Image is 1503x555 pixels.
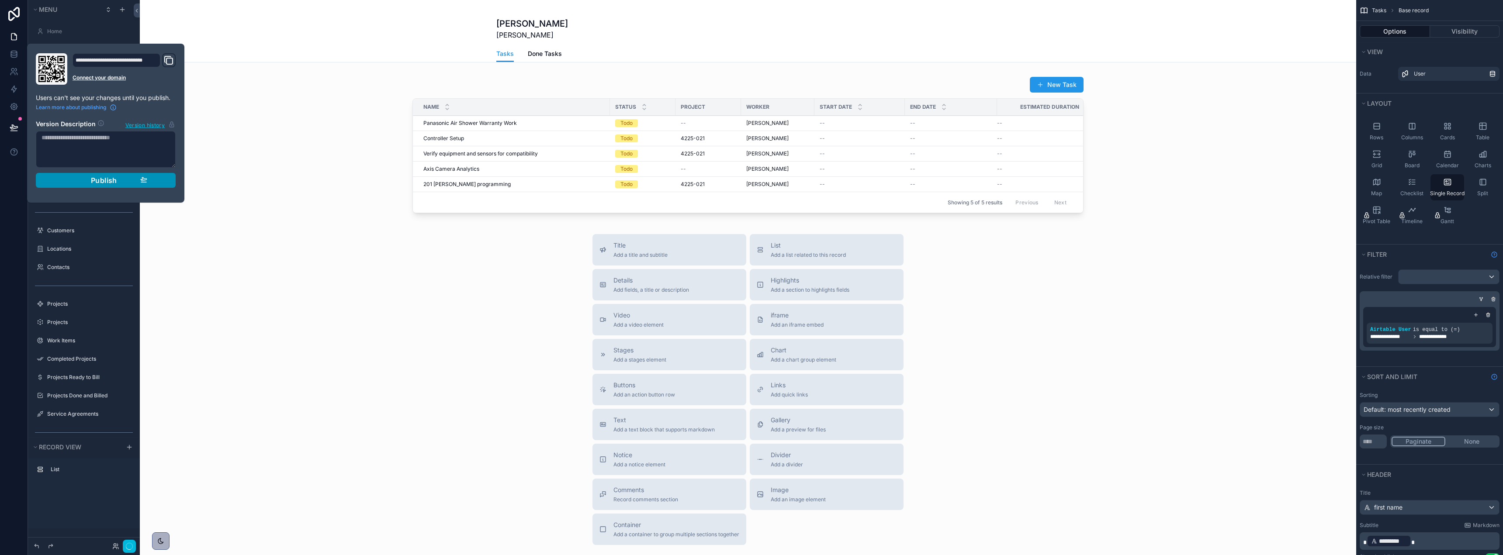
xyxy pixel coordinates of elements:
[47,374,129,381] label: Projects Ready to Bill
[47,264,129,271] a: Contacts
[1370,327,1411,333] span: Airtable User
[1371,190,1382,197] span: Map
[1475,162,1491,169] span: Charts
[771,276,849,285] span: Highlights
[1360,25,1430,38] button: Options
[47,410,129,417] label: Service Agreements
[73,53,176,85] div: Domain and Custom Link
[1414,70,1426,77] span: User
[613,311,664,320] span: Video
[613,496,678,503] span: Record comments section
[613,356,666,363] span: Add a stages element
[1430,146,1464,172] button: Calendar
[1360,490,1500,496] label: Title
[91,176,117,185] span: Publish
[613,321,664,328] span: Add a video element
[1395,118,1429,145] button: Columns
[771,486,826,494] span: Image
[771,496,826,503] span: Add an image element
[771,451,803,459] span: Divider
[750,269,904,300] button: HighlightsAdd a section to highlights fields
[47,355,129,362] a: Completed Projects
[1430,190,1465,197] span: Single Record
[613,276,689,285] span: Details
[1395,146,1429,172] button: Board
[1370,134,1383,141] span: Rows
[771,356,836,363] span: Add a chart group element
[1367,48,1383,55] span: View
[613,531,739,538] span: Add a container to group multiple sections together
[613,486,678,494] span: Comments
[496,46,514,62] a: Tasks
[496,17,568,30] h1: [PERSON_NAME]
[1440,134,1455,141] span: Cards
[1372,7,1386,14] span: Tasks
[1364,406,1451,413] span: Default: most recently created
[1401,218,1423,225] span: Timeline
[771,461,803,468] span: Add a divider
[36,120,96,129] h2: Version Description
[771,426,826,433] span: Add a preview for files
[39,6,57,13] span: Menu
[47,300,129,307] label: Projects
[613,346,666,355] span: Stages
[47,227,129,234] label: Customers
[1360,532,1500,550] div: scrollable content
[1360,402,1500,417] button: Default: most recently created
[1360,371,1487,383] button: Sort And Limit
[1360,500,1500,515] button: first name
[1371,162,1382,169] span: Grid
[1466,118,1500,145] button: Table
[1360,97,1494,110] button: Layout
[592,304,746,335] button: VideoAdd a video element
[592,374,746,405] button: ButtonsAdd an action button row
[1466,146,1500,172] button: Charts
[613,416,715,424] span: Text
[1430,118,1464,145] button: Cards
[771,311,824,320] span: iframe
[1430,202,1464,228] button: Gantt
[1367,100,1392,107] span: Layout
[1360,146,1393,172] button: Grid
[47,28,129,35] a: Home
[910,103,936,110] span: End Date
[771,321,824,328] span: Add an iframe embed
[36,93,176,102] p: Users can't see your changes until you publish.
[592,479,746,510] button: CommentsRecord comments section
[592,409,746,440] button: TextAdd a text block that supports markdown
[771,241,846,250] span: List
[125,120,165,129] span: Version history
[1436,162,1459,169] span: Calendar
[1360,424,1384,431] label: Page size
[613,461,665,468] span: Add a notice element
[771,381,808,390] span: Links
[750,479,904,510] button: ImageAdd an image element
[1360,118,1393,145] button: Rows
[36,104,117,111] a: Learn more about publishing
[1367,373,1417,380] span: Sort And Limit
[47,337,129,344] label: Work Items
[1476,134,1489,141] span: Table
[771,416,826,424] span: Gallery
[36,104,106,111] span: Learn more about publishing
[423,103,439,110] span: Name
[496,30,568,40] span: [PERSON_NAME]
[39,443,81,451] span: Record view
[1392,437,1445,446] button: Paginate
[1399,7,1429,14] span: Base record
[613,286,689,293] span: Add fields, a title or description
[771,346,836,355] span: Chart
[496,49,514,58] span: Tasks
[1367,471,1391,478] span: Header
[1473,522,1500,529] span: Markdown
[528,49,562,58] span: Done Tasks
[1360,46,1494,58] button: View
[47,245,129,252] a: Locations
[1441,218,1454,225] span: Gantt
[613,252,668,259] span: Add a title and subtitle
